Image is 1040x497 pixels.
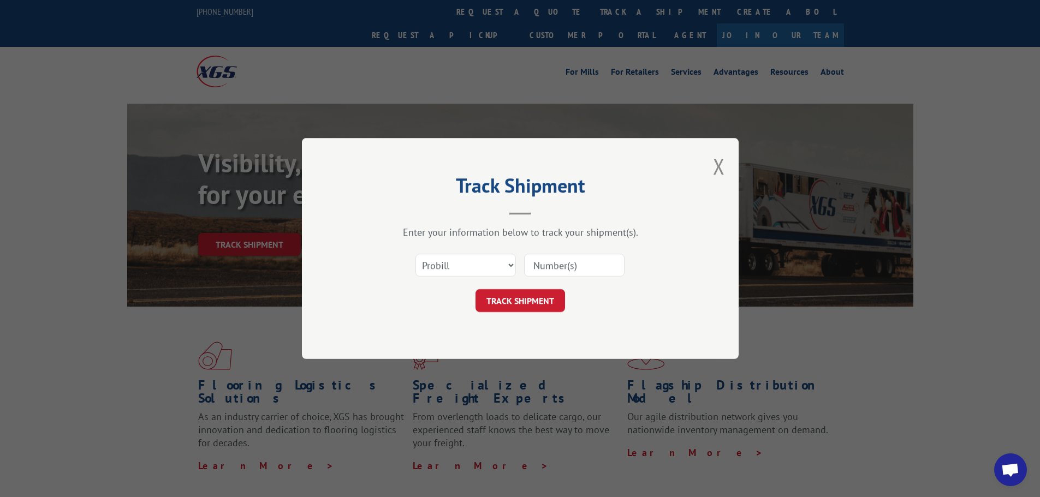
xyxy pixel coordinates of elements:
button: Close modal [713,152,725,181]
h2: Track Shipment [356,178,684,199]
div: Open chat [994,453,1027,486]
div: Enter your information below to track your shipment(s). [356,226,684,238]
input: Number(s) [524,254,625,277]
button: TRACK SHIPMENT [476,289,565,312]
